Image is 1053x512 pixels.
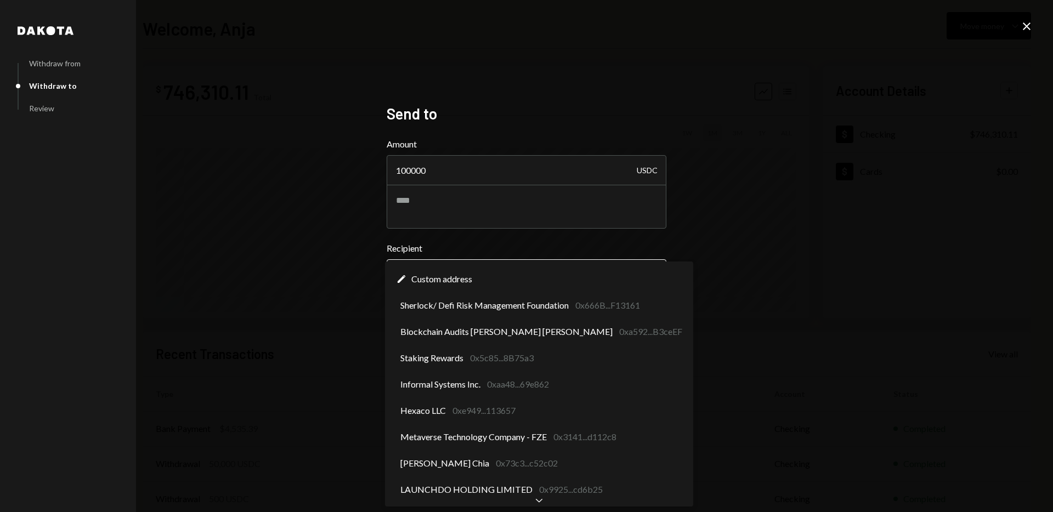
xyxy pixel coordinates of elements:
label: Amount [387,138,666,151]
h2: Send to [387,103,666,124]
div: Withdraw from [29,59,81,68]
div: 0xe949...113657 [452,404,516,417]
div: 0x3141...d112c8 [553,430,616,443]
button: Recipient [387,259,666,290]
input: Enter amount [387,155,666,186]
span: Blockchain Audits [PERSON_NAME] [PERSON_NAME] [400,325,613,338]
span: Custom address [411,272,472,286]
div: 0x73c3...c52c02 [496,457,558,470]
span: Hexaco LLC [400,404,446,417]
span: Sherlock/ Defi Risk Management Foundation [400,299,569,312]
div: 0x5c85...8B75a3 [470,351,534,365]
div: 0x666B...F13161 [575,299,640,312]
div: Withdraw to [29,81,77,90]
div: 0xaa48...69e862 [487,378,549,391]
div: USDC [637,155,658,186]
div: 0x9925...cd6b25 [539,483,603,496]
span: Metaverse Technology Company - FZE [400,430,547,443]
span: [PERSON_NAME] Chia [400,457,489,470]
span: Staking Rewards [400,351,463,365]
label: Recipient [387,242,666,255]
span: LAUNCHDO HOLDING LIMITED [400,483,533,496]
div: Review [29,104,54,113]
div: 0xa592...B3ceEF [619,325,682,338]
span: Informal Systems Inc. [400,378,480,391]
